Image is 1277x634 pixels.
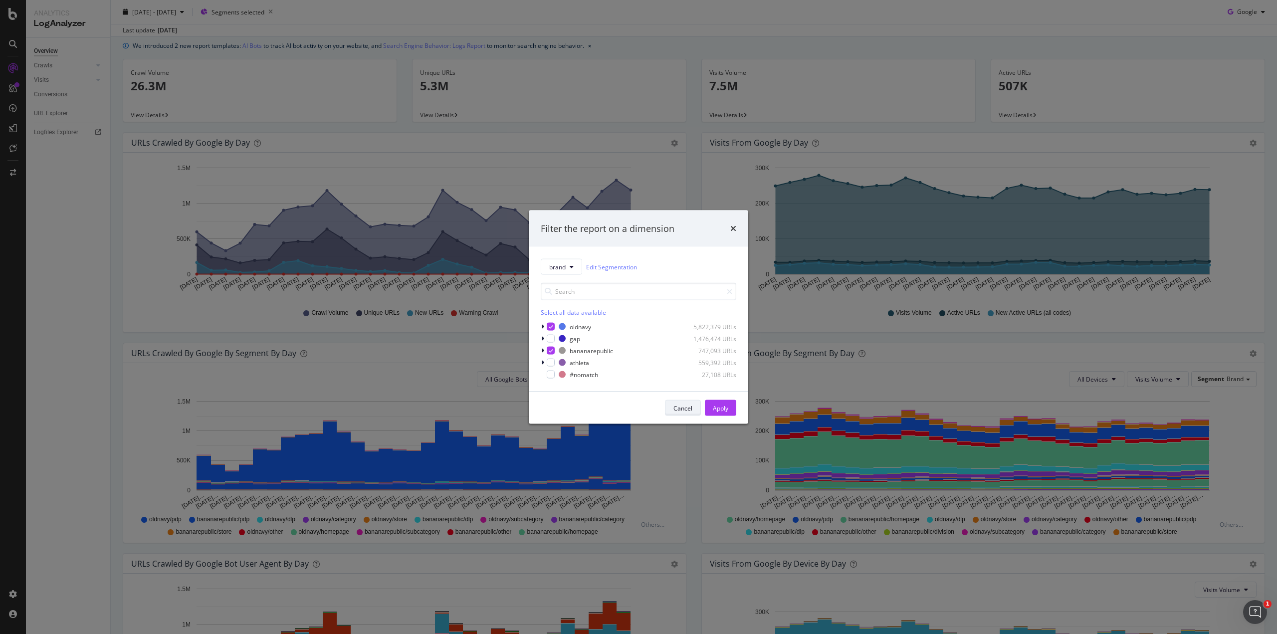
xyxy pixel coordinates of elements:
div: bananarepublic [570,346,613,355]
span: 1 [1264,600,1272,608]
div: 1,476,474 URLs [687,334,736,343]
button: brand [541,259,582,275]
div: times [730,222,736,235]
div: modal [529,210,748,424]
div: 27,108 URLs [687,370,736,379]
div: 747,093 URLs [687,346,736,355]
button: Cancel [665,400,701,416]
div: 5,822,379 URLs [687,322,736,331]
div: athleta [570,358,589,367]
a: Edit Segmentation [586,261,637,272]
div: 559,392 URLs [687,358,736,367]
iframe: Intercom live chat [1243,600,1267,624]
div: Cancel [673,404,692,412]
div: Select all data available [541,308,736,317]
div: oldnavy [570,322,591,331]
input: Search [541,283,736,300]
div: Apply [713,404,728,412]
span: brand [549,262,566,271]
button: Apply [705,400,736,416]
div: gap [570,334,580,343]
div: Filter the report on a dimension [541,222,674,235]
div: #nomatch [570,370,598,379]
